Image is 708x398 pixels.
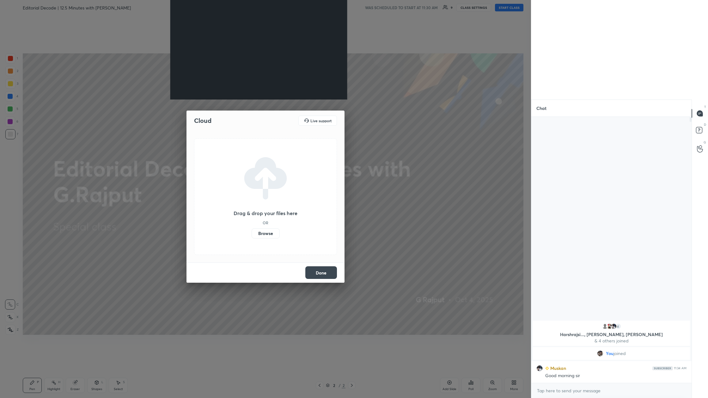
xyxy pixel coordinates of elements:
[531,100,552,117] p: Chat
[597,350,603,357] img: 4d6be83f570242e9b3f3d3ea02a997cb.jpg
[263,221,268,225] h5: OR
[536,365,543,371] img: ef38a1d9c7d7473bb4902108ca64f52c.jpg
[531,319,692,383] div: grid
[613,351,626,356] span: joined
[602,323,608,329] img: default.png
[545,373,687,379] div: Good morning sir
[234,211,297,216] h3: Drag & drop your files here
[549,365,566,371] h6: Muskan
[704,140,706,145] p: G
[606,351,613,356] span: You
[305,266,337,279] button: Done
[704,122,706,127] p: D
[194,117,211,125] h2: Cloud
[545,366,549,370] img: Learner_Badge_beginner_1_8b307cf2a0.svg
[674,366,687,370] div: 11:34 AM
[606,323,613,329] img: 9721b7b1252444c7a1defda05283f683.jpg
[704,105,706,109] p: T
[611,323,617,329] img: ef38a1d9c7d7473bb4902108ca64f52c.jpg
[537,332,686,337] p: Harshrajsi..., [PERSON_NAME], [PERSON_NAME]
[652,366,673,370] img: Yh7BfnbMxzoAAAAASUVORK5CYII=
[537,338,686,343] p: & 4 others joined
[615,323,621,329] div: 4
[310,119,332,123] h5: Live support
